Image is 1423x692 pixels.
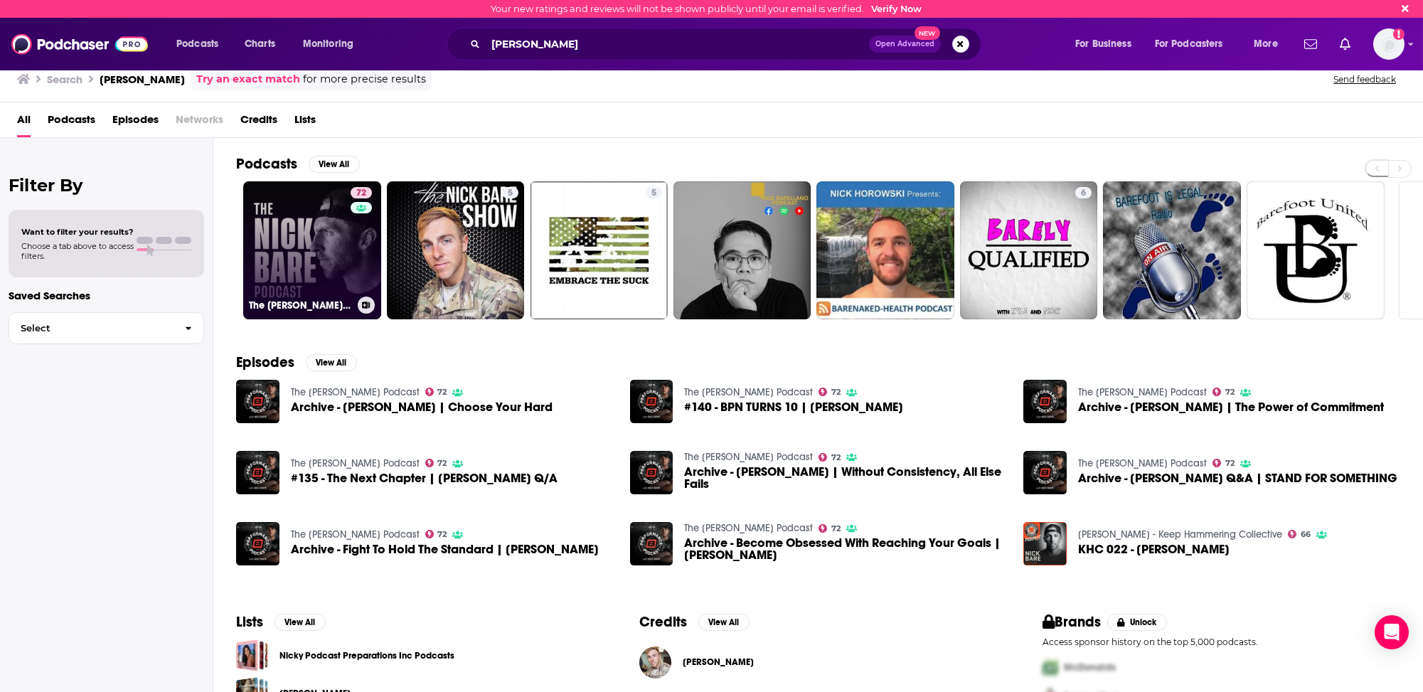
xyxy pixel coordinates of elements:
[48,108,95,137] a: Podcasts
[21,227,134,237] span: Want to filter your results?
[9,175,204,196] h2: Filter By
[684,466,1006,490] a: Archive - Nick Bare | Without Consistency, All Else Fails
[293,33,372,55] button: open menu
[11,31,148,58] a: Podchaser - Follow, Share and Rate Podcasts
[1225,460,1235,467] span: 72
[17,108,31,137] a: All
[630,451,673,494] img: Archive - Nick Bare | Without Consistency, All Else Fails
[351,187,372,198] a: 72
[1107,614,1168,631] button: Unlock
[639,613,750,631] a: CreditsView All
[1146,33,1244,55] button: open menu
[1301,531,1311,538] span: 66
[437,460,447,467] span: 72
[236,353,357,371] a: EpisodesView All
[1244,33,1296,55] button: open menu
[275,614,326,631] button: View All
[683,656,754,668] span: [PERSON_NAME]
[240,108,277,137] span: Credits
[639,646,671,678] img: Nick Bare
[1037,653,1064,682] img: First Pro Logo
[112,108,159,137] span: Episodes
[47,73,82,86] h3: Search
[831,389,841,395] span: 72
[1373,28,1405,60] button: Show profile menu
[1213,459,1235,467] a: 72
[1023,380,1067,423] img: Archive - Nick Bare | The Power of Commitment
[235,33,284,55] a: Charts
[639,613,687,631] h2: Credits
[630,522,673,565] img: Archive - Become Obsessed With Reaching Your Goals | Nick Bare
[249,299,352,312] h3: The [PERSON_NAME] Podcast
[1078,401,1384,413] span: Archive - [PERSON_NAME] | The Power of Commitment
[502,187,518,198] a: 5
[819,388,841,396] a: 72
[100,73,185,86] h3: [PERSON_NAME]
[1373,28,1405,60] span: Logged in as BretAita
[683,656,754,668] a: Nick Bare
[684,386,813,398] a: The Nick Bare Podcast
[291,528,420,541] a: The Nick Bare Podcast
[9,324,174,333] span: Select
[819,524,841,533] a: 72
[291,543,599,555] a: Archive - Fight To Hold The Standard | Nick Bare
[176,34,218,54] span: Podcasts
[176,108,223,137] span: Networks
[1375,615,1409,649] div: Open Intercom Messenger
[303,34,353,54] span: Monitoring
[698,614,750,631] button: View All
[486,33,869,55] input: Search podcasts, credits, & more...
[9,312,204,344] button: Select
[306,354,357,371] button: View All
[1155,34,1223,54] span: For Podcasters
[1078,472,1397,484] span: Archive - [PERSON_NAME] Q&A | STAND FOR SOMETHING
[684,537,1006,561] span: Archive - Become Obsessed With Reaching Your Goals | [PERSON_NAME]
[646,187,662,198] a: 5
[236,522,279,565] img: Archive - Fight To Hold The Standard | Nick Bare
[1023,522,1067,565] img: KHC 022 - Nick Bare
[831,454,841,461] span: 72
[279,648,454,664] a: Nicky Podcast Preparations Inc Podcasts
[236,451,279,494] img: #135 - The Next Chapter | Nick Bare Q/A
[460,28,995,60] div: Search podcasts, credits, & more...
[1081,186,1086,201] span: 6
[196,71,300,87] a: Try an exact match
[1078,386,1207,398] a: The Nick Bare Podcast
[684,537,1006,561] a: Archive - Become Obsessed With Reaching Your Goals | Nick Bare
[291,457,420,469] a: The Nick Bare Podcast
[684,401,903,413] span: #140 - BPN TURNS 10 | [PERSON_NAME]
[508,186,513,201] span: 5
[1078,543,1230,555] a: KHC 022 - Nick Bare
[236,613,326,631] a: ListsView All
[871,4,922,14] a: Verify Now
[684,401,903,413] a: #140 - BPN TURNS 10 | Nick Bare
[869,36,941,53] button: Open AdvancedNew
[1064,661,1116,674] span: McDonalds
[819,453,841,462] a: 72
[1043,637,1400,647] p: Access sponsor history on the top 5,000 podcasts.
[630,380,673,423] img: #140 - BPN TURNS 10 | Nick Bare
[236,353,294,371] h2: Episodes
[9,289,204,302] p: Saved Searches
[1043,613,1102,631] h2: Brands
[236,639,268,671] span: Nicky Podcast Preparations Inc Podcasts
[875,41,934,48] span: Open Advanced
[684,522,813,534] a: The Nick Bare Podcast
[303,71,426,87] span: for more precise results
[1065,33,1149,55] button: open menu
[1254,34,1278,54] span: More
[291,543,599,555] span: Archive - Fight To Hold The Standard | [PERSON_NAME]
[309,156,360,173] button: View All
[243,181,381,319] a: 72The [PERSON_NAME] Podcast
[1078,457,1207,469] a: The Nick Bare Podcast
[1299,32,1323,56] a: Show notifications dropdown
[651,186,656,201] span: 5
[1393,28,1405,40] svg: Email not verified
